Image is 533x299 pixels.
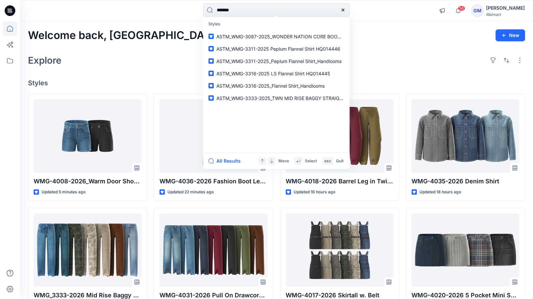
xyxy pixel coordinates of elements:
[159,177,267,186] p: WMG-4036-2026 Fashion Boot Leg [PERSON_NAME]
[286,213,394,287] a: WMG-4017-2026 Skirtall w. Belt
[204,43,348,55] a: ASTM_WMG-3311-2025 Peplum Flannel Shirt HQ014446
[34,99,141,173] a: WMG-4008-2026_Warm Door Shorts_Opt2
[294,189,335,196] p: Updated 16 hours ago
[486,12,525,17] div: Walmart
[216,34,350,39] span: ASTM_WMG-3087-2025_WONDER NATION CORE BOOTCUT
[495,29,525,41] button: New
[216,95,426,101] span: ASTM_WMG-3333-2025_TWN MID RISE BAGGY STRAIGHT DENIM_Opt1_With Rivets HQ012950
[324,158,331,165] p: esc
[411,99,519,173] a: WMG-4035-2026 Denim Shirt
[204,18,348,30] p: Styles
[42,189,86,196] p: Updated 5 minutes ago
[204,92,348,104] a: ASTM_WMG-3333-2025_TWN MID RISE BAGGY STRAIGHT DENIM_Opt1_With Rivets HQ012950
[305,158,317,165] p: Select
[204,55,348,67] a: ASTM_WMG-3311-2025_Peplum Flannel Shirt_Handlooms
[204,30,348,43] a: ASTM_WMG-3087-2025_WONDER NATION CORE BOOTCUT
[458,6,465,11] span: 56
[28,55,62,66] h2: Explore
[216,46,340,52] span: ASTM_WMG-3311-2025 Peplum Flannel Shirt HQ014446
[167,189,214,196] p: Updated 22 minutes ago
[216,58,342,64] span: ASTM_WMG-3311-2025_Peplum Flannel Shirt_Handlooms
[159,99,267,173] a: WMG-4036-2026 Fashion Boot Leg Jean
[216,83,325,89] span: ASTM_WMG-3316-2025_Flannel Shirt_Handlooms
[286,177,394,186] p: WMG-4018-2026 Barrel Leg in Twill_Opt 2
[34,177,141,186] p: WMG-4008-2026_Warm Door Shorts_Opt2
[278,158,289,165] p: Move
[208,157,245,165] button: All Results
[336,158,344,165] p: Quit
[34,213,141,287] a: WMG_3333-2026 Mid Rise Baggy Straight Pant
[216,71,330,76] span: ASTM_WMG-3316-2025 LS Flannel Shirt HQ014445
[28,29,221,42] h2: Welcome back, [GEOGRAPHIC_DATA]
[411,177,519,186] p: WMG-4035-2026 Denim Shirt
[471,5,483,17] div: GM
[419,189,461,196] p: Updated 18 hours ago
[411,213,519,287] a: WMG-4020-2026 5 Pocket Mini Skirt
[204,80,348,92] a: ASTM_WMG-3316-2025_Flannel Shirt_Handlooms
[159,213,267,287] a: WMG-4031-2026 Pull On Drawcord Wide Leg_Opt3
[486,4,525,12] div: [PERSON_NAME]
[28,79,525,87] h4: Styles
[204,67,348,80] a: ASTM_WMG-3316-2025 LS Flannel Shirt HQ014445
